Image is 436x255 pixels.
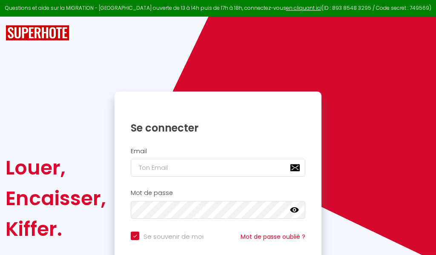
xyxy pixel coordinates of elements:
h2: Mot de passe [131,189,305,197]
a: en cliquant ici [286,4,321,11]
h2: Email [131,148,305,155]
div: Louer, [6,152,106,183]
img: SuperHote logo [6,25,69,41]
div: Kiffer. [6,214,106,244]
a: Mot de passe oublié ? [241,232,305,241]
input: Ton Email [131,159,305,177]
div: Encaisser, [6,183,106,214]
h1: Se connecter [131,121,305,135]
